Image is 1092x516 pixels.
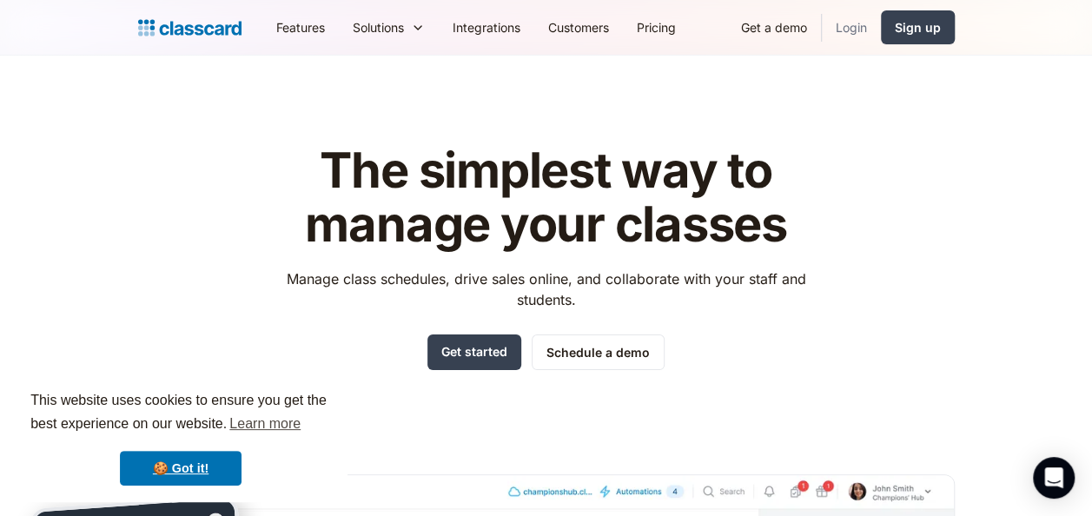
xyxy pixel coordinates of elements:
a: Features [262,8,339,47]
a: Sign up [881,10,955,44]
h1: The simplest way to manage your classes [270,144,822,251]
a: Get a demo [727,8,821,47]
span: This website uses cookies to ensure you get the best experience on our website. [30,390,331,437]
a: dismiss cookie message [120,451,242,486]
div: Open Intercom Messenger [1033,457,1075,499]
a: Customers [534,8,623,47]
a: Get started [427,334,521,370]
a: Login [822,8,881,47]
div: Solutions [339,8,439,47]
a: learn more about cookies [227,411,303,437]
a: Integrations [439,8,534,47]
a: Pricing [623,8,690,47]
a: home [138,16,242,40]
div: Solutions [353,18,404,36]
p: Manage class schedules, drive sales online, and collaborate with your staff and students. [270,268,822,310]
div: cookieconsent [14,374,347,502]
a: Schedule a demo [532,334,665,370]
div: Sign up [895,18,941,36]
